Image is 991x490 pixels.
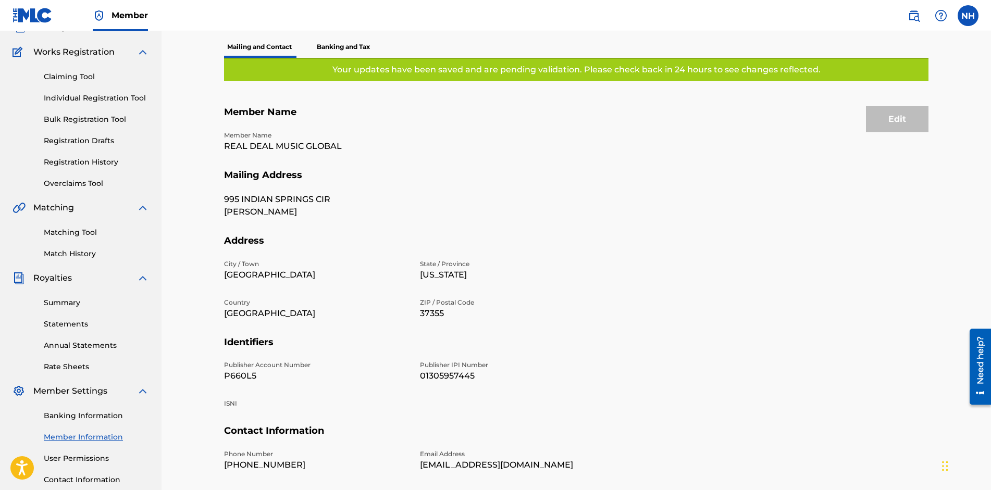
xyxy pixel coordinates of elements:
img: expand [137,46,149,58]
p: State / Province [420,259,603,269]
p: Your updates have been saved and are pending validation. Please check back in 24 hours to see cha... [332,64,821,76]
h5: Mailing Address [224,169,928,194]
a: Annual Statements [44,340,149,351]
a: Bulk Registration Tool [44,114,149,125]
div: Help [931,5,951,26]
a: Match History [44,248,149,259]
span: Member Settings [33,385,107,397]
p: Publisher Account Number [224,360,407,370]
p: ZIP / Postal Code [420,298,603,307]
a: Registration Drafts [44,135,149,146]
img: help [935,9,947,22]
a: CatalogCatalog [13,21,66,33]
div: Drag [942,450,948,482]
img: MLC Logo [13,8,53,23]
img: Top Rightsholder [93,9,105,22]
a: Member Information [44,432,149,443]
p: Banking and Tax [314,36,373,58]
img: search [908,9,920,22]
a: Matching Tool [44,227,149,238]
a: Banking Information [44,410,149,421]
img: Royalties [13,272,25,284]
a: Individual Registration Tool [44,93,149,104]
p: ISNI [224,399,407,408]
iframe: Resource Center [962,324,991,408]
p: Publisher IPI Number [420,360,603,370]
p: Mailing and Contact [224,36,295,58]
img: expand [137,272,149,284]
a: Summary [44,297,149,308]
a: Statements [44,319,149,330]
p: 01305957445 [420,370,603,382]
h5: Contact Information [224,425,928,449]
p: [PERSON_NAME] [224,206,407,218]
a: Rate Sheets [44,361,149,372]
p: [PHONE_NUMBER] [224,459,407,471]
a: Overclaims Tool [44,178,149,189]
img: expand [137,385,149,397]
a: Registration History [44,157,149,168]
p: [EMAIL_ADDRESS][DOMAIN_NAME] [420,459,603,471]
img: Matching [13,202,26,214]
p: P660L5 [224,370,407,382]
p: Member Name [224,131,407,140]
span: Matching [33,202,74,214]
a: Public Search [903,5,924,26]
a: Contact Information [44,474,149,485]
p: REAL DEAL MUSIC GLOBAL [224,140,407,153]
h5: Member Name [224,106,928,131]
span: Member [112,9,148,21]
p: 37355 [420,307,603,320]
h5: Identifiers [224,336,928,361]
a: Claiming Tool [44,71,149,82]
span: Works Registration [33,46,115,58]
h5: Address [224,235,928,259]
span: Royalties [33,272,72,284]
img: expand [137,202,149,214]
iframe: Chat Widget [939,440,991,490]
p: 995 INDIAN SPRINGS CIR [224,193,407,206]
p: [GEOGRAPHIC_DATA] [224,307,407,320]
img: Member Settings [13,385,25,397]
p: Country [224,298,407,307]
p: [GEOGRAPHIC_DATA] [224,269,407,281]
a: User Permissions [44,453,149,464]
p: [US_STATE] [420,269,603,281]
p: Email Address [420,449,603,459]
img: Works Registration [13,46,26,58]
p: City / Town [224,259,407,269]
div: User Menu [958,5,978,26]
p: Phone Number [224,449,407,459]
